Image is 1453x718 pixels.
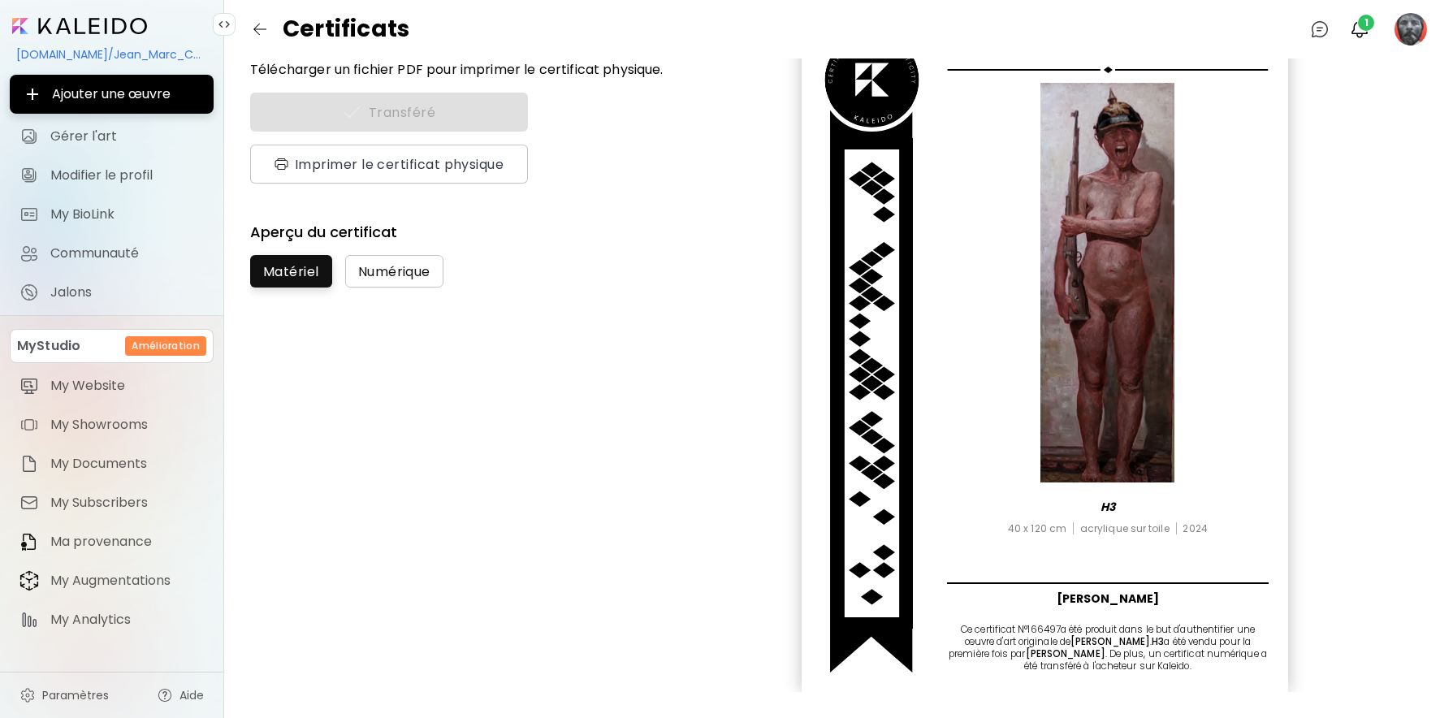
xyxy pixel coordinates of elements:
[1152,635,1164,648] b: H3
[50,456,204,472] span: My Documents
[50,495,204,511] span: My Subscribers
[1350,19,1369,39] img: bellIcon
[10,41,214,68] div: [DOMAIN_NAME]/Jean_Marc_Comby
[19,415,39,435] img: item
[10,603,214,636] a: itemMy Analytics
[10,159,214,192] a: Modifier le profil iconModifier le profil
[19,570,39,591] img: item
[218,18,231,31] img: collapse
[10,370,214,402] a: itemMy Website
[1080,522,1177,534] h6: acrylique sur toile
[19,687,36,703] img: settings
[831,138,914,629] img: vumark
[947,499,1269,516] h6: H3
[10,276,214,309] a: completeJalons iconJalons
[1070,635,1150,648] b: [PERSON_NAME]
[19,493,39,513] img: item
[10,237,214,270] a: Communauté iconCommunauté
[250,255,332,288] button: Matériel
[947,624,1269,673] h6: Ce certificat N° a été produit dans le but d'authentifier une œuvre d'art originale de . a été ve...
[358,263,430,280] span: Numérique
[19,127,39,146] img: Gérer l'art icon
[19,610,39,629] img: item
[10,198,214,231] a: completeMy BioLink iconMy BioLink
[19,532,39,551] img: item
[1183,522,1207,534] h6: 2024
[10,487,214,519] a: itemMy Subscribers
[157,687,173,703] img: help
[19,376,39,396] img: item
[275,156,504,173] span: Imprimer le certificat physique
[10,409,214,441] a: itemMy Showrooms
[50,245,204,262] span: Communauté
[50,573,204,589] span: My Augmentations
[19,205,39,224] img: My BioLink icon
[947,67,1269,73] img: logo
[23,84,201,104] span: Ajouter une œuvre
[819,28,924,132] img: logo
[50,378,204,394] span: My Website
[50,128,204,145] span: Gérer l'art
[179,687,204,703] span: Aide
[50,612,204,628] span: My Analytics
[42,687,109,703] span: Paramètres
[10,679,119,712] a: Paramètres
[1310,19,1330,39] img: chatIcon
[50,284,204,301] span: Jalons
[10,564,214,597] a: itemMy Augmentations
[250,223,664,242] h5: Aperçu du certificat
[244,13,276,45] button: back
[50,167,204,184] span: Modifier le profil
[50,417,204,433] span: My Showrooms
[19,244,39,263] img: Communauté icon
[147,679,214,712] a: Aide
[1040,83,1174,482] img: artwork
[17,336,80,356] p: MyStudio
[1358,15,1374,31] span: 1
[1026,647,1105,660] b: [PERSON_NAME]
[10,448,214,480] a: itemMy Documents
[10,75,214,114] button: Ajouter une œuvre
[50,206,204,223] span: My BioLink
[132,339,200,353] h6: Amélioration
[947,582,1269,608] h6: [PERSON_NAME]
[50,534,204,550] span: Ma provenance
[19,166,39,185] img: Modifier le profil icon
[250,19,270,39] img: back
[275,158,288,170] img: done
[1346,15,1373,43] button: bellIcon1
[10,120,214,153] a: Gérer l'art iconGérer l'art
[1008,522,1074,534] h6: 40 x 120 cm
[250,60,664,80] p: Télécharger un fichier PDF pour imprimer le certificat physique.
[19,283,39,302] img: Jalons icon
[345,255,443,288] button: Numérique
[250,13,409,45] div: Certificats
[1027,623,1061,636] span: 166497
[250,145,528,184] button: doneImprimer le certificat physique
[19,454,39,474] img: item
[10,526,214,558] a: itemMa provenance
[263,263,319,280] span: Matériel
